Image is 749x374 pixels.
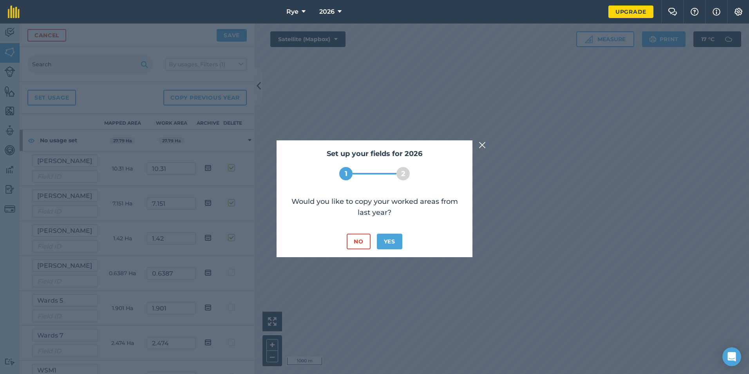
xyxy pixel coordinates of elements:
img: svg+xml;base64,PHN2ZyB4bWxucz0iaHR0cDovL3d3dy53My5vcmcvMjAwMC9zdmciIHdpZHRoPSIyMiIgaGVpZ2h0PSIzMC... [479,140,486,150]
img: svg+xml;base64,PHN2ZyB4bWxucz0iaHR0cDovL3d3dy53My5vcmcvMjAwMC9zdmciIHdpZHRoPSIxNyIgaGVpZ2h0PSIxNy... [713,7,720,16]
img: A cog icon [734,8,743,16]
button: No [347,234,370,249]
a: Upgrade [608,5,653,18]
div: 1 [339,167,353,180]
button: Yes [377,234,402,249]
span: 2026 [319,7,335,16]
img: A question mark icon [690,8,699,16]
img: fieldmargin Logo [8,5,20,18]
p: Would you like to copy your worked areas from last year? [284,196,465,218]
div: 2 [396,167,410,180]
img: Two speech bubbles overlapping with the left bubble in the forefront [668,8,677,16]
div: Open Intercom Messenger [722,347,741,366]
h2: Set up your fields for 2026 [284,148,465,160]
span: Rye [286,7,299,16]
